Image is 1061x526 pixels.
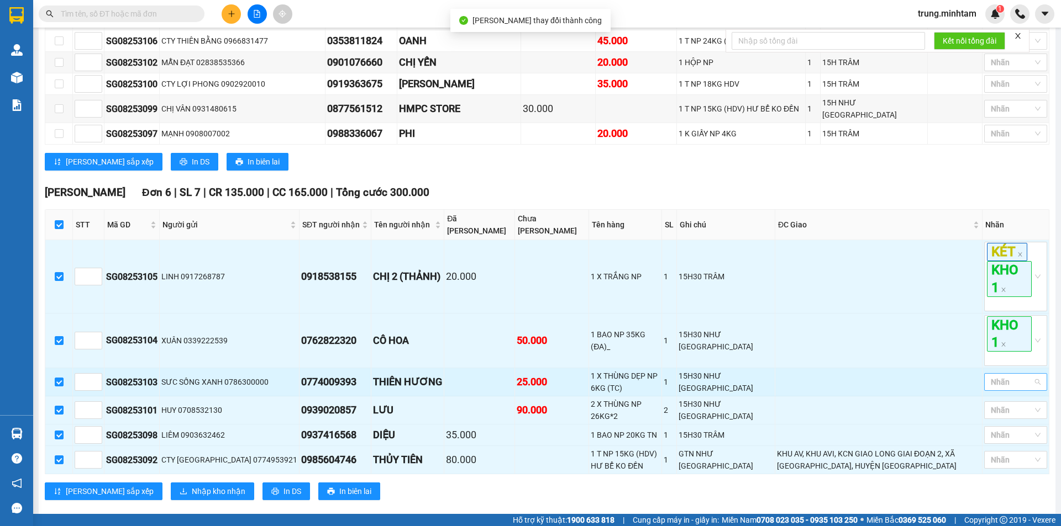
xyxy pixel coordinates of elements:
[1001,342,1006,347] span: close
[301,427,369,443] div: 0937416568
[106,428,157,442] div: SG08253098
[517,374,587,390] div: 25.000
[54,487,61,496] span: sort-ascending
[1040,9,1050,19] span: caret-down
[623,514,624,526] span: |
[515,210,590,240] th: Chưa [PERSON_NAME]
[106,375,157,389] div: SG08253103
[262,482,310,500] button: printerIn DS
[171,482,254,500] button: downloadNhập kho nhận
[446,427,512,443] div: 35.000
[227,153,288,171] button: printerIn biên lai
[325,95,397,123] td: 0877561512
[397,30,521,52] td: OANH
[996,5,1004,13] sup: 1
[517,402,587,418] div: 90.000
[300,396,371,424] td: 0939020857
[106,127,157,141] div: SG08253097
[327,487,335,496] span: printer
[722,514,858,526] span: Miền Nam
[161,404,297,416] div: HUY 0708532130
[597,55,675,70] div: 20.000
[104,240,160,314] td: SG08253105
[866,514,946,526] span: Miền Bắc
[446,269,512,284] div: 20.000
[336,186,429,199] span: Tổng cước 300.000
[459,16,468,25] span: check-circle
[61,8,191,20] input: Tìm tên, số ĐT hoặc mã đơn
[273,4,292,24] button: aim
[399,76,519,92] div: [PERSON_NAME]
[222,4,241,24] button: plus
[300,424,371,446] td: 0937416568
[106,403,157,417] div: SG08253101
[50,59,105,67] span: 12:26:39 [DATE]
[662,210,677,240] th: SL
[107,219,148,231] span: Mã GD
[327,55,395,70] div: 0901076660
[104,446,160,474] td: SG08253092
[3,49,87,57] span: N.gửi:
[248,156,280,168] span: In biên lai
[399,55,519,70] div: CHỊ YẾN
[373,402,442,418] div: LƯU
[66,156,154,168] span: [PERSON_NAME] sắp xếp
[180,487,187,496] span: download
[327,101,395,116] div: 0877561512
[822,56,926,68] div: 15H TRÂM
[664,270,675,283] div: 1
[373,374,442,390] div: THIÊN HƯƠNG
[161,429,297,441] div: LIÊM 0903632462
[161,270,297,283] div: LINH 0917268787
[12,478,22,488] span: notification
[591,270,660,283] div: 1 X TRẮNG NP
[597,126,675,141] div: 20.000
[3,69,108,77] span: N.nhận:
[161,103,323,115] div: CHỊ VÂN 0931480615
[909,7,985,20] span: trung.minhtam
[272,186,328,199] span: CC 165.000
[142,186,171,199] span: Đơn 6
[104,73,160,95] td: SG08253100
[777,448,980,472] div: KHU AV, KHU AVI, KCN GIAO LONG GIAI ĐOẠN 2, XÃ [GEOGRAPHIC_DATA], HUYỆN [GEOGRAPHIC_DATA]
[371,368,444,396] td: THIÊN HƯƠNG
[203,186,206,199] span: |
[23,49,87,57] span: NHƯ -
[300,446,371,474] td: 0985604746
[399,126,519,141] div: PHI
[679,328,773,353] div: 15H30 NHƯ [GEOGRAPHIC_DATA]
[300,240,371,314] td: 0918538155
[371,240,444,314] td: CHỊ 2 (THẢNH)
[327,33,395,49] div: 0353811824
[732,32,925,50] input: Nhập số tổng đài
[318,482,380,500] button: printerIn biên lai
[523,101,593,116] div: 30.000
[589,210,662,240] th: Tên hàng
[3,80,133,100] span: Tên hàng:
[11,428,23,439] img: warehouse-icon
[860,518,864,522] span: ⚪️
[1035,4,1054,24] button: caret-down
[327,126,395,141] div: 0988336067
[677,210,775,240] th: Ghi chú
[1001,287,1006,293] span: close
[300,368,371,396] td: 0774009393
[300,314,371,368] td: 0762822320
[106,56,157,70] div: SG08253102
[591,370,660,394] div: 1 X THÙNG DẸP NP 6KG (TC)
[161,454,297,466] div: CTY [GEOGRAPHIC_DATA] 0774953921
[171,153,218,171] button: printerIn DS
[106,77,157,91] div: SG08253100
[279,10,286,18] span: aim
[664,454,675,466] div: 1
[66,485,154,497] span: [PERSON_NAME] sắp xếp
[301,269,369,284] div: 0918538155
[446,452,512,467] div: 80.000
[161,127,323,140] div: MẠNH 0908007002
[271,487,279,496] span: printer
[985,219,1046,231] div: Nhãn
[373,269,442,284] div: CHỊ 2 (THẢNH)
[444,210,514,240] th: Đã [PERSON_NAME]
[228,10,235,18] span: plus
[9,7,24,24] img: logo-vxr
